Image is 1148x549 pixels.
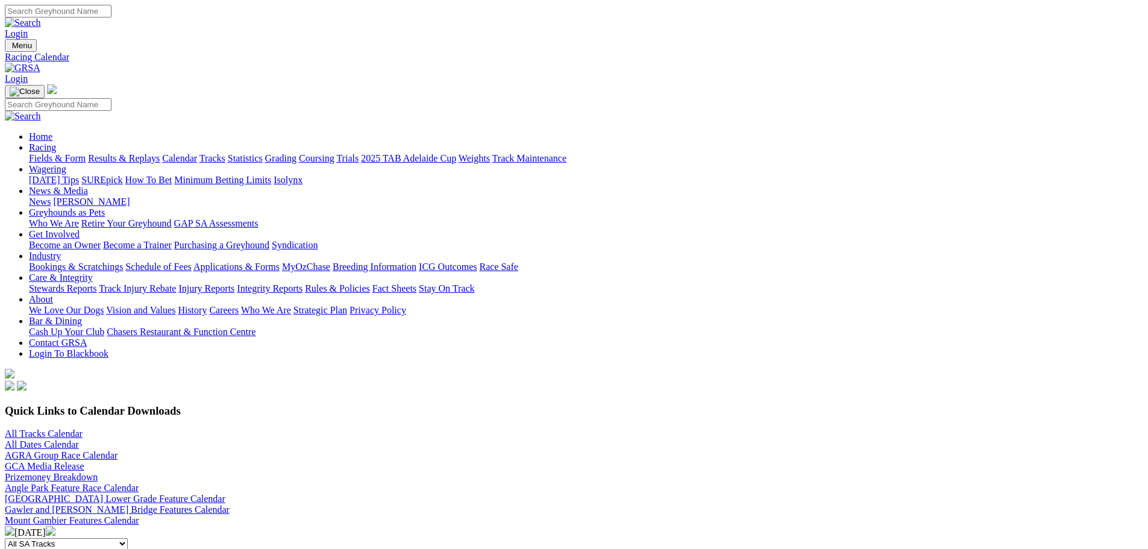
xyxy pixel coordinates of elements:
a: Get Involved [29,229,80,239]
a: Bar & Dining [29,316,82,326]
a: Injury Reports [178,283,234,293]
a: Weights [459,153,490,163]
input: Search [5,5,111,17]
a: Login [5,28,28,39]
a: Strategic Plan [293,305,347,315]
a: Schedule of Fees [125,262,191,272]
a: ICG Outcomes [419,262,477,272]
a: Privacy Policy [350,305,406,315]
a: Bookings & Scratchings [29,262,123,272]
a: AGRA Group Race Calendar [5,450,118,460]
a: Industry [29,251,61,261]
a: 2025 TAB Adelaide Cup [361,153,456,163]
a: Fields & Form [29,153,86,163]
a: [GEOGRAPHIC_DATA] Lower Grade Feature Calendar [5,494,225,504]
a: Greyhounds as Pets [29,207,105,218]
div: News & Media [29,196,1143,207]
a: Contact GRSA [29,337,87,348]
a: All Dates Calendar [5,439,79,450]
div: Greyhounds as Pets [29,218,1143,229]
a: Applications & Forms [193,262,280,272]
a: Track Injury Rebate [99,283,176,293]
input: Search [5,98,111,111]
a: Prizemoney Breakdown [5,472,98,482]
h3: Quick Links to Calendar Downloads [5,404,1143,418]
a: Careers [209,305,239,315]
a: Who We Are [241,305,291,315]
a: Login [5,74,28,84]
a: Who We Are [29,218,79,228]
div: Bar & Dining [29,327,1143,337]
a: Coursing [299,153,334,163]
a: Login To Blackbook [29,348,108,359]
a: Rules & Policies [305,283,370,293]
img: GRSA [5,63,40,74]
a: Track Maintenance [492,153,566,163]
a: Stay On Track [419,283,474,293]
a: [PERSON_NAME] [53,196,130,207]
div: Get Involved [29,240,1143,251]
a: Wagering [29,164,66,174]
a: Statistics [228,153,263,163]
img: Search [5,111,41,122]
img: logo-grsa-white.png [47,84,57,94]
a: News [29,196,51,207]
a: MyOzChase [282,262,330,272]
a: Mount Gambier Features Calendar [5,515,139,525]
button: Toggle navigation [5,85,45,98]
a: Grading [265,153,296,163]
img: logo-grsa-white.png [5,369,14,378]
a: [DATE] Tips [29,175,79,185]
a: All Tracks Calendar [5,428,83,439]
a: Tracks [199,153,225,163]
img: twitter.svg [17,381,27,391]
a: Syndication [272,240,318,250]
a: Trials [336,153,359,163]
span: Menu [12,41,32,50]
a: Racing [29,142,56,152]
a: Home [29,131,52,142]
a: Become an Owner [29,240,101,250]
a: Angle Park Feature Race Calendar [5,483,139,493]
a: Results & Replays [88,153,160,163]
div: Wagering [29,175,1143,186]
a: SUREpick [81,175,122,185]
a: Isolynx [274,175,303,185]
a: Stewards Reports [29,283,96,293]
img: chevron-left-pager-white.svg [5,526,14,536]
a: How To Bet [125,175,172,185]
a: Vision and Values [106,305,175,315]
a: About [29,294,53,304]
a: GAP SA Assessments [174,218,259,228]
img: Search [5,17,41,28]
a: Retire Your Greyhound [81,218,172,228]
a: Race Safe [479,262,518,272]
img: facebook.svg [5,381,14,391]
a: History [178,305,207,315]
a: Integrity Reports [237,283,303,293]
a: Chasers Restaurant & Function Centre [107,327,256,337]
div: About [29,305,1143,316]
a: Racing Calendar [5,52,1143,63]
button: Toggle navigation [5,39,37,52]
a: Calendar [162,153,197,163]
div: Industry [29,262,1143,272]
a: Fact Sheets [372,283,416,293]
a: We Love Our Dogs [29,305,104,315]
a: Care & Integrity [29,272,93,283]
img: chevron-right-pager-white.svg [46,526,55,536]
a: Minimum Betting Limits [174,175,271,185]
img: Close [10,87,40,96]
div: Racing [29,153,1143,164]
a: Cash Up Your Club [29,327,104,337]
a: GCA Media Release [5,461,84,471]
div: Care & Integrity [29,283,1143,294]
div: [DATE] [5,526,1143,538]
a: Breeding Information [333,262,416,272]
a: Become a Trainer [103,240,172,250]
a: Purchasing a Greyhound [174,240,269,250]
a: News & Media [29,186,88,196]
a: Gawler and [PERSON_NAME] Bridge Features Calendar [5,504,230,515]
